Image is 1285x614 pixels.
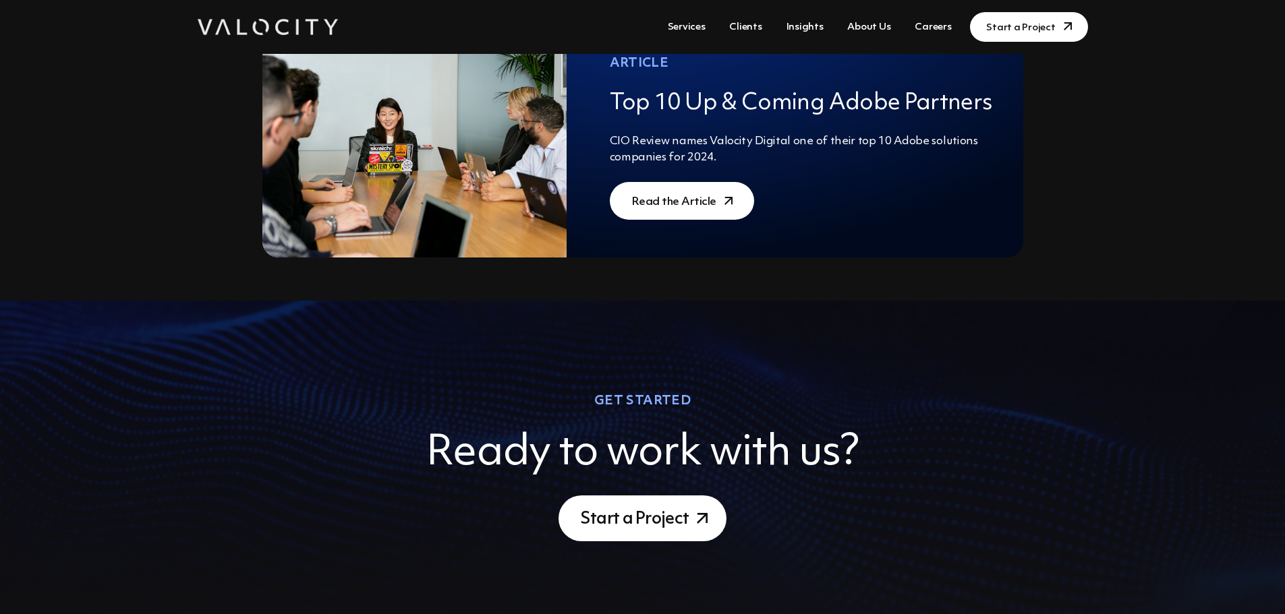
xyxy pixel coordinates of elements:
a: Insights [781,15,829,40]
h2: Ready to work with us? [262,427,1023,479]
a: About Us [842,15,896,40]
a: Read the Article [610,182,754,220]
a: Services [662,15,711,40]
div: Get Started [262,392,1023,410]
img: Valocity Digital [198,19,338,35]
a: Start a Project [970,12,1087,42]
a: Clients [724,15,767,40]
a: Start a Project [559,495,726,541]
a: Careers [909,15,956,40]
div: Article [610,55,1002,73]
p: CIO Review names Valocity Digital one of their top 10 Adobe solutions companies for 2024. [610,133,1002,166]
h4: Top 10 Up & Coming Adobe Partners [610,89,1002,117]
